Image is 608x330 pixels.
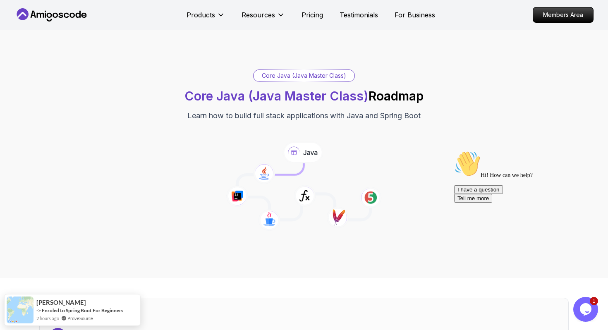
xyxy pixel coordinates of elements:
a: Pricing [302,10,323,20]
a: Enroled to Spring Boot For Beginners [42,307,123,313]
span: Core Java (Java Master Class) [184,88,369,103]
p: Members Area [533,7,593,22]
img: :wave: [3,3,30,30]
h1: Roadmap [184,88,424,103]
button: Tell me more [3,47,41,55]
span: -> [36,307,41,313]
p: Products [187,10,215,20]
div: 👋Hi! How can we help?I have a questionTell me more [3,3,152,55]
a: ProveSource [67,316,93,321]
img: provesource social proof notification image [7,297,34,323]
button: Resources [242,10,285,26]
span: [PERSON_NAME] [36,299,86,306]
a: Testimonials [340,10,378,20]
iframe: chat widget [573,297,600,322]
div: Core Java (Java Master Class) [254,70,354,81]
button: Products [187,10,225,26]
button: I have a question [3,38,52,47]
span: Hi! How can we help? [3,25,82,31]
p: Resources [242,10,275,20]
a: Members Area [533,7,594,23]
a: For Business [395,10,435,20]
p: Learn how to build full stack applications with Java and Spring Boot [187,110,421,122]
iframe: chat widget [451,147,600,293]
span: 2 hours ago [36,315,59,322]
